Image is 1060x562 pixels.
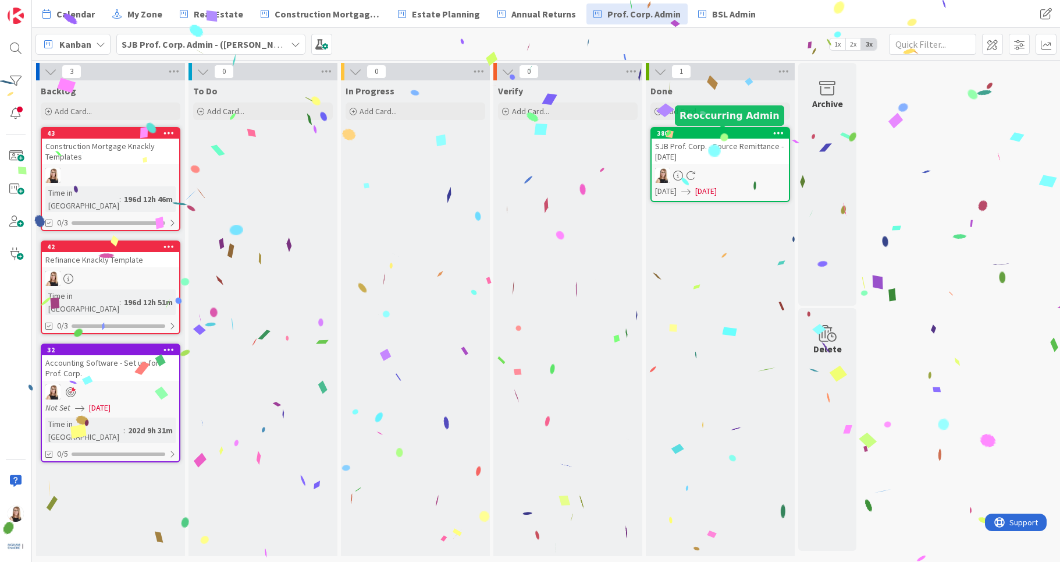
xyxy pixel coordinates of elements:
div: 32Accounting Software - Set up for Prof. Corp. [42,345,179,381]
span: 0 [367,65,386,79]
div: Delete [813,342,842,356]
span: [DATE] [655,185,677,197]
img: DB [655,168,670,183]
div: 42 [42,242,179,252]
div: Construction Mortgage Knackly Templates [42,139,179,164]
span: Kanban [59,37,91,51]
div: DB [42,384,179,400]
span: 2x [845,38,861,50]
span: 3x [861,38,877,50]
div: DB [42,168,179,183]
div: 42 [47,243,179,251]
a: Prof. Corp. Admin [586,3,688,24]
b: SJB Prof. Corp. Admin - ([PERSON_NAME] and [PERSON_NAME]) [122,38,387,50]
span: Construction Mortgages - Draws [275,7,380,21]
span: 0/5 [57,448,68,460]
h5: Reoccurring Admin [680,110,780,121]
a: Calendar [35,3,102,24]
div: Accounting Software - Set up for Prof. Corp. [42,355,179,381]
input: Quick Filter... [889,34,976,55]
div: Time in [GEOGRAPHIC_DATA] [45,186,119,212]
a: Estate Planning [391,3,487,24]
div: DB [42,271,179,286]
div: 380SJB Prof. Corp. - Source Remittance - [DATE] [652,128,789,164]
div: 43 [47,129,179,137]
i: Not Set [45,402,70,413]
span: 0/3 [57,320,68,332]
span: Add Card... [360,106,397,116]
div: 196d 12h 46m [121,193,176,206]
div: Archive [812,97,843,111]
span: 1 [671,65,691,79]
img: avatar [8,538,24,554]
a: My Zone [105,3,169,24]
div: 32 [47,346,179,354]
span: Add Card... [512,106,549,116]
a: 43Construction Mortgage Knackly TemplatesDBTime in [GEOGRAPHIC_DATA]:196d 12h 46m0/3 [41,127,180,231]
span: Prof. Corp. Admin [607,7,681,21]
a: Real Estate [173,3,250,24]
span: Real Estate [194,7,243,21]
span: Annual Returns [511,7,576,21]
a: Construction Mortgages - Draws [254,3,387,24]
span: Add Card... [207,106,244,116]
span: 0/3 [57,217,68,229]
div: DB [652,168,789,183]
div: 202d 9h 31m [125,424,176,437]
img: Visit kanbanzone.com [8,8,24,24]
div: Refinance Knackly Template [42,252,179,267]
span: To Do [193,85,218,97]
span: Verify [498,85,523,97]
div: Time in [GEOGRAPHIC_DATA] [45,289,119,315]
span: : [123,424,125,437]
div: 380 [652,128,789,139]
img: DB [8,506,24,522]
span: Add Card... [55,106,92,116]
a: 42Refinance Knackly TemplateDBTime in [GEOGRAPHIC_DATA]:196d 12h 51m0/3 [41,241,180,334]
img: DB [45,271,61,286]
span: 3 [62,65,81,79]
span: : [119,193,121,206]
span: Done [650,85,673,97]
span: : [119,296,121,309]
a: BSL Admin [691,3,763,24]
a: 32Accounting Software - Set up for Prof. Corp.DBNot Set[DATE]Time in [GEOGRAPHIC_DATA]:202d 9h 31... [41,344,180,462]
div: Time in [GEOGRAPHIC_DATA] [45,418,123,443]
span: My Zone [127,7,162,21]
span: BSL Admin [712,7,756,21]
span: In Progress [346,85,394,97]
div: 43Construction Mortgage Knackly Templates [42,128,179,164]
span: Estate Planning [412,7,480,21]
a: Annual Returns [490,3,583,24]
div: 42Refinance Knackly Template [42,242,179,267]
a: 380SJB Prof. Corp. - Source Remittance - [DATE]DB[DATE][DATE] [650,127,790,202]
div: 32 [42,345,179,355]
img: DB [45,384,61,400]
div: 43 [42,128,179,139]
span: [DATE] [695,185,717,197]
span: 1x [830,38,845,50]
span: Support [24,2,53,16]
span: 0 [214,65,234,79]
span: 0 [519,65,539,79]
div: SJB Prof. Corp. - Source Remittance - [DATE] [652,139,789,164]
span: Calendar [56,7,95,21]
span: Backlog [41,85,76,97]
span: [DATE] [89,402,111,414]
div: 380 [657,129,789,137]
div: 196d 12h 51m [121,296,176,309]
span: Add Card... [664,106,702,116]
img: DB [45,168,61,183]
